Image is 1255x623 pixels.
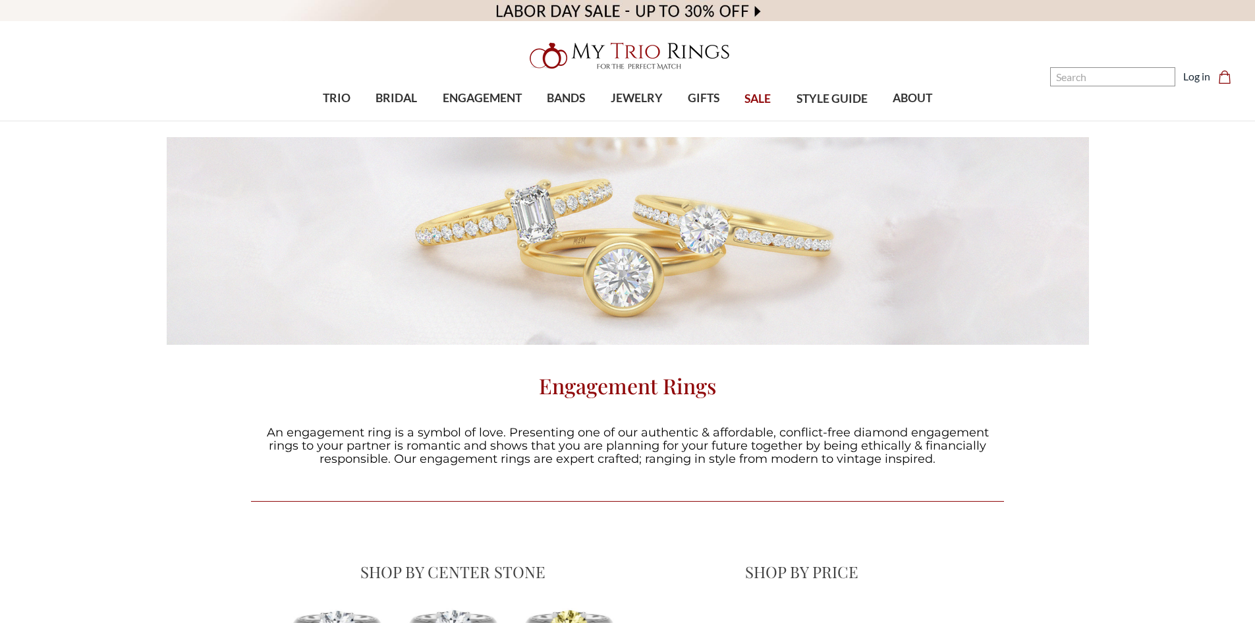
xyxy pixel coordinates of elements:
[732,78,783,121] a: SALE
[364,35,891,77] a: My Trio Rings
[534,77,598,120] a: BANDS
[330,120,343,121] button: submenu toggle
[267,425,989,466] span: An engagement ring is a symbol of love. Presenting one of our authentic & affordable, conflict-fr...
[1050,67,1175,86] input: Search
[675,77,732,120] a: GIFTS
[796,90,868,107] span: STYLE GUIDE
[697,120,710,121] button: submenu toggle
[376,90,417,107] span: BRIDAL
[363,77,430,120] a: BRIDAL
[1183,69,1210,84] a: Log in
[744,90,771,107] span: SALE
[598,77,675,120] a: JEWELRY
[688,90,719,107] span: GIFTS
[430,77,534,120] a: ENGAGEMENT
[880,77,945,120] a: ABOUT
[611,90,663,107] span: JEWELRY
[906,120,919,121] button: submenu toggle
[476,120,489,121] button: submenu toggle
[559,120,572,121] button: submenu toggle
[1218,69,1239,84] a: Cart with 0 items
[289,561,617,582] h2: SHOP BY CENTER STONE
[547,90,585,107] span: BANDS
[522,35,733,77] img: My Trio Rings
[783,78,879,121] a: STYLE GUIDE
[167,137,1089,345] img: Engagement Rings - MyTrioRings
[630,120,643,121] button: submenu toggle
[310,77,363,120] a: TRIO
[443,90,522,107] span: ENGAGEMENT
[893,90,932,107] span: ABOUT
[1218,71,1231,84] svg: cart.cart_preview
[390,120,403,121] button: submenu toggle
[323,90,350,107] span: TRIO
[638,561,966,582] h2: SHOP BY PRICE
